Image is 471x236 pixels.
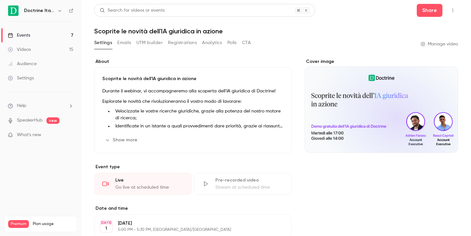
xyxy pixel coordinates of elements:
[8,102,73,109] li: help-dropdown-opener
[17,117,43,124] a: SpeakerHub
[8,32,30,39] div: Events
[305,58,458,65] label: Cover image
[102,135,141,145] button: Show more
[136,38,163,48] button: UTM builder
[17,102,26,109] span: Help
[118,220,257,227] p: [DATE]
[94,58,292,65] label: About
[8,6,19,16] img: Doctrine Italia
[115,184,184,191] div: Go live at scheduled time
[113,108,284,122] li: Velocizzate le vostre ricerche giuridiche, grazie alla potenza del nostro motore di ricerca;
[94,205,292,212] label: Date and time
[113,123,284,130] li: Identificate in un istante a quali provvedimenti dare priorità, grazie ai riassunti automatici;
[202,38,222,48] button: Analytics
[168,38,197,48] button: Registrations
[17,132,41,138] span: What's new
[417,4,442,17] button: Share
[8,75,34,81] div: Settings
[102,87,284,95] p: Durante il webinar, vi accompagneremo alla scoperta dell'IA giuridica di Doctrine!
[94,27,458,35] h1: Scoprite le novità dell'IA giuridica in azione
[421,41,458,47] a: Manage video
[227,38,237,48] button: Polls
[94,38,112,48] button: Settings
[100,220,112,225] div: [DATE]
[102,98,284,105] p: Esplorate le novità che rivoluzioneranno il vostro modo di lavorare:
[215,177,284,183] div: Pre-recorded video
[33,221,73,227] span: Plan usage
[66,132,73,138] iframe: Noticeable Trigger
[8,61,37,67] div: Audience
[105,225,107,232] p: 1
[46,117,59,124] span: new
[242,38,251,48] button: CTA
[305,58,458,153] section: Cover image
[24,7,55,14] h6: Doctrine Italia
[194,173,292,195] div: Pre-recorded videoStream at scheduled time
[8,46,31,53] div: Videos
[117,38,131,48] button: Emails
[215,184,284,191] div: Stream at scheduled time
[102,76,284,82] p: Scoprite le novità dell'IA giuridica in azione
[118,227,257,232] p: 5:00 PM - 5:30 PM, [GEOGRAPHIC_DATA]/[GEOGRAPHIC_DATA]
[94,173,192,195] div: LiveGo live at scheduled time
[100,7,165,14] div: Search for videos or events
[94,164,292,170] p: Event type
[115,177,184,183] div: Live
[8,220,29,228] span: Premium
